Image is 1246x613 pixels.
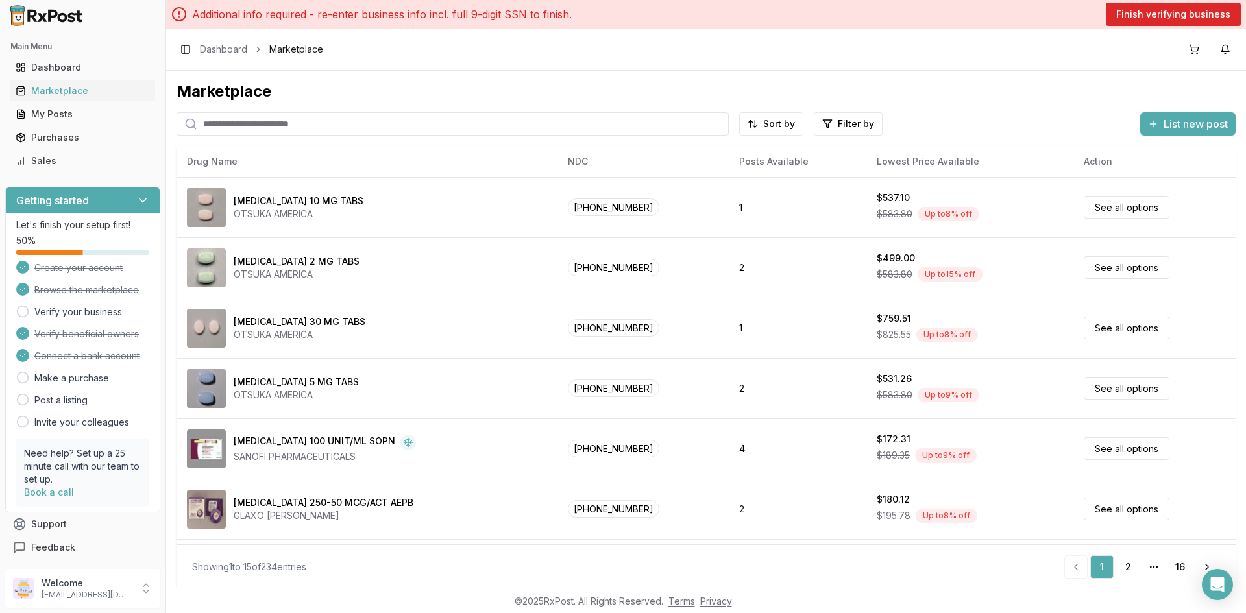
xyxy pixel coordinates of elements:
[877,372,912,385] div: $531.26
[192,560,306,573] div: Showing 1 to 15 of 234 entries
[877,433,910,446] div: $172.31
[16,108,150,121] div: My Posts
[31,541,75,554] span: Feedback
[877,208,912,221] span: $583.80
[24,487,74,498] a: Book a call
[568,440,659,457] span: [PHONE_NUMBER]
[568,198,659,216] span: [PHONE_NUMBER]
[877,389,912,402] span: $583.80
[234,389,359,402] div: OTSUKA AMERICA
[5,5,88,26] img: RxPost Logo
[42,577,132,590] p: Welcome
[187,369,226,408] img: Abilify 5 MG TABS
[234,195,363,208] div: [MEDICAL_DATA] 10 MG TABS
[5,150,160,171] button: Sales
[729,358,866,418] td: 2
[16,61,150,74] div: Dashboard
[234,328,365,341] div: OTSUKA AMERICA
[918,388,979,402] div: Up to 9 % off
[269,43,323,56] span: Marketplace
[10,79,155,102] a: Marketplace
[729,539,866,599] td: 2
[1090,555,1114,579] a: 1
[1116,555,1140,579] a: 2
[234,315,365,328] div: [MEDICAL_DATA] 30 MG TABS
[200,43,323,56] nav: breadcrumb
[34,394,88,407] a: Post a listing
[187,248,226,287] img: Abilify 2 MG TABS
[10,56,155,79] a: Dashboard
[568,259,659,276] span: [PHONE_NUMBER]
[234,376,359,389] div: [MEDICAL_DATA] 5 MG TABS
[234,255,360,268] div: [MEDICAL_DATA] 2 MG TABS
[568,379,659,397] span: [PHONE_NUMBER]
[916,328,978,342] div: Up to 8 % off
[187,490,226,529] img: Advair Diskus 250-50 MCG/ACT AEPB
[192,6,572,22] p: Additional info required - re-enter business info incl. full 9-digit SSN to finish.
[916,509,977,523] div: Up to 8 % off
[877,312,911,325] div: $759.51
[877,268,912,281] span: $583.80
[16,219,149,232] p: Let's finish your setup first!
[838,117,874,130] span: Filter by
[42,590,132,600] p: [EMAIL_ADDRESS][DOMAIN_NAME]
[877,449,910,462] span: $189.35
[34,328,139,341] span: Verify beneficial owners
[34,372,109,385] a: Make a purchase
[234,208,363,221] div: OTSUKA AMERICA
[729,298,866,358] td: 1
[5,57,160,78] button: Dashboard
[34,283,139,296] span: Browse the marketplace
[187,429,226,468] img: Admelog SoloStar 100 UNIT/ML SOPN
[5,536,160,559] button: Feedback
[10,149,155,173] a: Sales
[877,509,910,522] span: $195.78
[200,43,247,56] a: Dashboard
[5,512,160,536] button: Support
[668,595,695,607] a: Terms
[568,319,659,337] span: [PHONE_NUMBER]
[568,500,659,518] span: [PHONE_NUMBER]
[700,595,732,607] a: Privacy
[1168,555,1191,579] a: 16
[234,509,413,522] div: GLAXO [PERSON_NAME]
[1084,256,1169,279] a: See all options
[1202,569,1233,600] div: Open Intercom Messenger
[918,207,979,221] div: Up to 8 % off
[234,268,360,281] div: OTSUKA AMERICA
[1084,317,1169,339] a: See all options
[729,479,866,539] td: 2
[1084,377,1169,400] a: See all options
[5,80,160,101] button: Marketplace
[16,84,150,97] div: Marketplace
[5,127,160,148] button: Purchases
[13,578,34,599] img: User avatar
[34,350,140,363] span: Connect a bank account
[915,448,977,463] div: Up to 9 % off
[739,112,803,136] button: Sort by
[866,146,1073,177] th: Lowest Price Available
[10,126,155,149] a: Purchases
[1073,146,1236,177] th: Action
[877,493,910,506] div: $180.12
[1140,112,1236,136] button: List new post
[729,146,866,177] th: Posts Available
[918,267,983,282] div: Up to 15 % off
[187,188,226,227] img: Abilify 10 MG TABS
[34,261,123,274] span: Create your account
[10,42,155,52] h2: Main Menu
[34,306,122,319] a: Verify your business
[177,81,1236,102] div: Marketplace
[234,435,395,450] div: [MEDICAL_DATA] 100 UNIT/ML SOPN
[1064,555,1220,579] nav: pagination
[187,309,226,348] img: Abilify 30 MG TABS
[1194,555,1220,579] a: Go to next page
[1106,3,1241,26] a: Finish verifying business
[814,112,883,136] button: Filter by
[16,131,150,144] div: Purchases
[1164,116,1228,132] span: List new post
[1140,119,1236,132] a: List new post
[177,146,557,177] th: Drug Name
[763,117,795,130] span: Sort by
[234,496,413,509] div: [MEDICAL_DATA] 250-50 MCG/ACT AEPB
